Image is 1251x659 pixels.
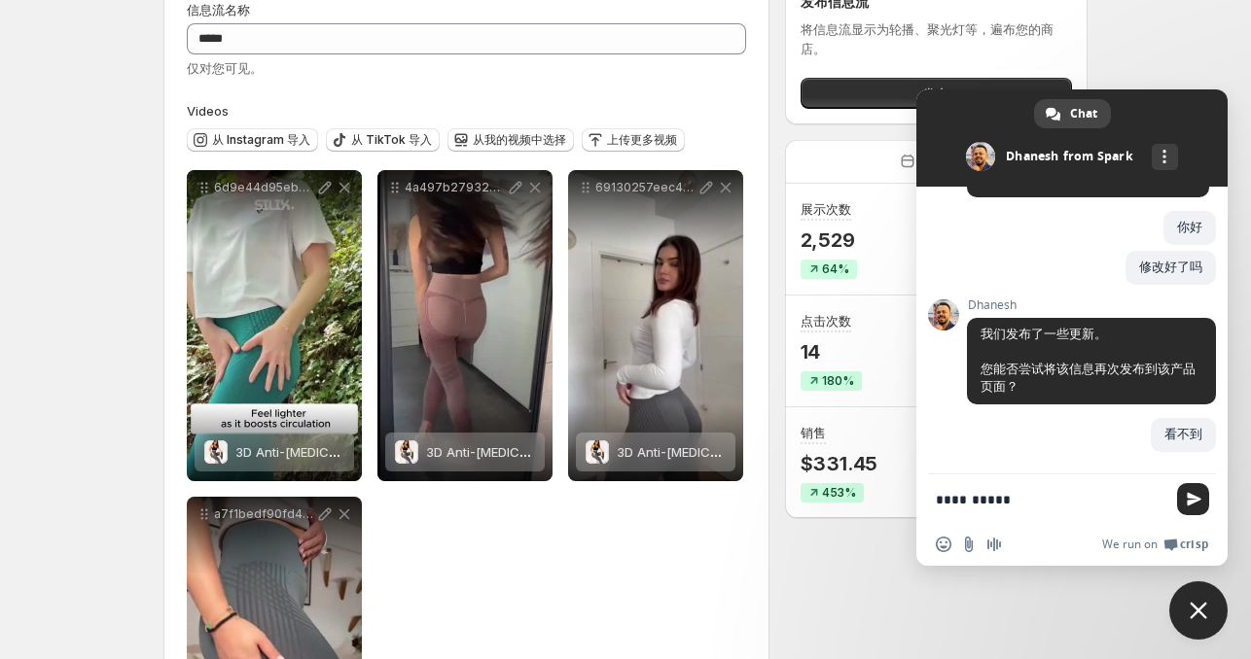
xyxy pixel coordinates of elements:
[801,340,862,364] p: 14
[801,452,878,475] p: $331.45
[1177,219,1202,235] span: 你好
[1034,99,1111,128] div: Chat
[801,199,851,219] h3: 展示次数
[1169,581,1228,640] div: Close chat
[214,506,315,522] p: a7f1bedf90fd4b0abcca787b94e08a1e
[1102,537,1158,552] span: We run on
[595,180,697,195] p: 69130257eec4476695b1513cbed09e67
[377,170,553,481] div: 4a497b2793274434a38360a2c1fd94b43D Anti-Cellulite Leggings3D Anti-[MEDICAL_DATA] Leggings
[187,128,318,152] button: 从 Instagram 导入
[961,537,977,552] span: Send a file
[936,491,1165,508] textarea: Compose your message...
[204,440,228,464] img: 3D Anti-Cellulite Leggings
[447,128,574,152] button: 从我的视频中选择
[1180,537,1208,552] span: Crisp
[187,103,229,119] span: Videos
[212,132,310,148] span: 从 Instagram 导入
[426,444,637,460] span: 3D Anti-[MEDICAL_DATA] Leggings
[822,373,854,389] span: 180%
[1102,537,1208,552] a: We run onCrisp
[326,128,440,152] button: 从 TikTok 导入
[617,444,828,460] span: 3D Anti-[MEDICAL_DATA] Leggings
[187,60,263,76] span: 仅对您可见。
[1139,259,1202,275] span: 修改好了吗
[936,537,951,552] span: Insert an emoji
[967,298,1216,312] span: Dhanesh
[986,537,1002,552] span: Audio message
[187,170,362,481] div: 6d9e44d95eb844e88091fa9281c255ff3D Anti-Cellulite Leggings3D Anti-[MEDICAL_DATA] Leggings
[473,132,566,148] span: 从我的视频中选择
[1070,99,1097,128] span: Chat
[801,19,1072,58] p: 将信息流显示为轮播、聚光灯等，遍布您的商店。
[187,2,250,17] span: 信息流名称
[568,170,743,481] div: 69130257eec4476695b1513cbed09e673D Anti-Cellulite Leggings3D Anti-[MEDICAL_DATA] Leggings
[586,440,609,464] img: 3D Anti-Cellulite Leggings
[801,78,1072,109] button: 发布
[405,180,506,195] p: 4a497b2793274434a38360a2c1fd94b4
[801,423,826,442] h3: 销售
[1164,426,1202,442] span: 看不到
[801,228,857,252] p: 2,529
[981,326,1196,395] span: 我们发布了一些更新。 您能否尝试将该信息再次发布到该产品页面？
[235,444,447,460] span: 3D Anti-[MEDICAL_DATA] Leggings
[582,128,685,152] button: 上传更多视频
[801,311,851,330] h3: 点击次数
[923,84,948,103] span: 发布
[607,132,677,148] span: 上传更多视频
[351,132,432,148] span: 从 TikTok 导入
[395,440,418,464] img: 3D Anti-Cellulite Leggings
[214,180,315,195] p: 6d9e44d95eb844e88091fa9281c255ff
[822,261,849,277] span: 64%
[1152,144,1178,170] div: More channels
[822,485,856,501] span: 453%
[1177,483,1209,515] span: Send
